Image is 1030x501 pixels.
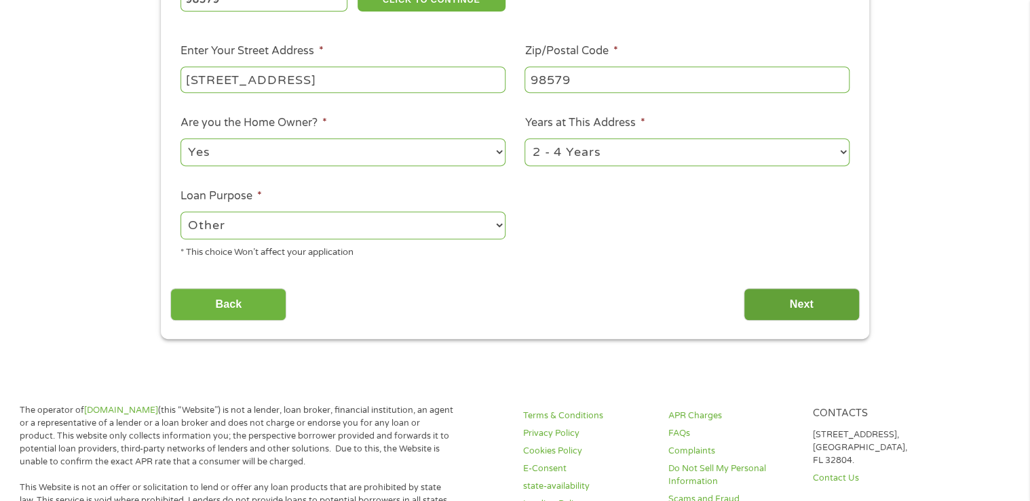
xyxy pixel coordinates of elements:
[180,241,506,260] div: * This choice Won’t affect your application
[523,462,651,475] a: E-Consent
[180,66,506,92] input: 1 Main Street
[180,189,262,203] label: Loan Purpose
[84,405,158,416] a: [DOMAIN_NAME]
[668,427,797,440] a: FAQs
[170,288,286,321] input: Back
[813,407,941,420] h4: Contacts
[524,44,617,58] label: Zip/Postal Code
[523,409,651,422] a: Terms & Conditions
[668,445,797,458] a: Complaints
[524,116,645,130] label: Years at This Address
[668,409,797,422] a: APR Charges
[523,427,651,440] a: Privacy Policy
[20,404,454,468] p: The operator of (this “Website”) is not a lender, loan broker, financial institution, an agent or...
[813,428,941,467] p: [STREET_ADDRESS], [GEOGRAPHIC_DATA], FL 32804.
[813,472,941,485] a: Contact Us
[523,480,651,493] a: state-availability
[668,462,797,488] a: Do Not Sell My Personal Information
[180,44,324,58] label: Enter Your Street Address
[180,116,327,130] label: Are you the Home Owner?
[744,288,860,321] input: Next
[523,445,651,458] a: Cookies Policy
